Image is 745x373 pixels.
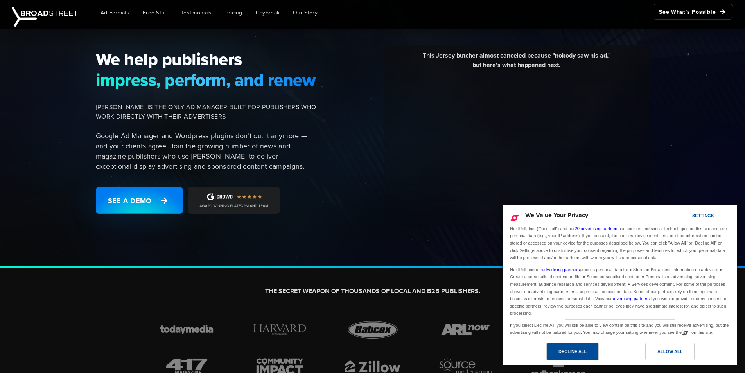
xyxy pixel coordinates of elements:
[256,9,280,17] span: Daybreak
[542,267,580,272] a: advertising partners
[96,49,316,69] span: We help publishers
[620,343,732,364] a: Allow All
[390,76,644,218] iframe: YouTube video player
[96,187,183,214] a: See a Demo
[558,347,587,356] div: Decline All
[247,317,312,342] img: brand-icon
[657,347,682,356] div: Allow All
[143,9,168,17] span: Free Stuff
[433,317,498,342] img: brand-icon
[225,9,242,17] span: Pricing
[101,9,129,17] span: Ad Formats
[508,224,731,262] div: NextRoll, Inc. ("NextRoll") and our use cookies and similar technologies on this site and use per...
[508,264,731,318] div: NextRoll and our process personal data to: ● Store and/or access information on a device; ● Creat...
[154,287,591,296] h2: THE SECRET WEAPON OF THOUSANDS OF LOCAL AND B2B PUBLISHERS.
[96,103,316,121] span: [PERSON_NAME] IS THE ONLY AD MANAGER BUILT FOR PUBLISHERS WHO WORK DIRECTLY WITH THEIR ADVERTISERS
[96,70,316,90] span: impress, perform, and renew
[507,343,620,364] a: Decline All
[137,4,174,22] a: Free Stuff
[250,4,285,22] a: Daybreak
[340,317,405,342] img: brand-icon
[175,4,218,22] a: Testimonials
[692,211,714,220] div: Settings
[12,7,78,27] img: Broadstreet | The Ad Manager for Small Publishers
[653,4,733,20] a: See What's Possible
[508,320,731,337] div: If you select Decline All, you will still be able to view content on this site and you will still...
[96,131,316,171] p: Google Ad Manager and Wordpress plugins don't cut it anymore — and your clients agree. Join the g...
[293,9,318,17] span: Our Story
[679,209,697,224] a: Settings
[525,211,588,220] span: We Value Your Privacy
[612,296,650,301] a: advertising partners
[219,4,248,22] a: Pricing
[390,51,644,76] div: This Jersey butcher almost canceled because "nobody saw his ad," but here's what happened next.
[154,317,219,342] img: brand-icon
[287,4,323,22] a: Our Story
[575,226,619,231] a: 20 advertising partners
[181,9,212,17] span: Testimonials
[95,4,135,22] a: Ad Formats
